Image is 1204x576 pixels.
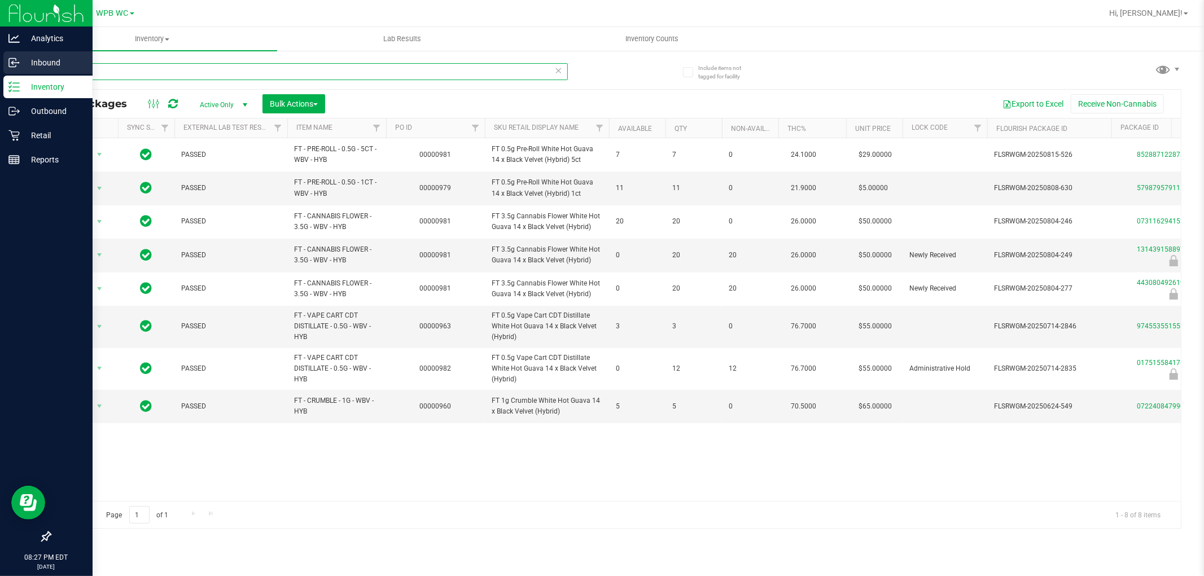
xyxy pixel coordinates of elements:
[1137,151,1200,159] a: 8528871228736886
[93,398,107,414] span: select
[672,216,715,227] span: 20
[5,562,87,571] p: [DATE]
[20,56,87,69] p: Inbound
[420,364,452,372] a: 00000982
[181,363,281,374] span: PASSED
[141,398,152,414] span: In Sync
[5,552,87,562] p: 08:27 PM EDT
[50,63,568,80] input: Search Package ID, Item Name, SKU, Lot or Part Number...
[785,280,822,297] span: 26.0000
[785,318,822,335] span: 76.7000
[969,118,987,138] a: Filter
[909,250,980,261] span: Newly Received
[729,363,772,374] span: 12
[853,213,897,230] span: $50.00000
[269,118,287,138] a: Filter
[1109,8,1183,17] span: Hi, [PERSON_NAME]!
[420,151,452,159] a: 00000981
[294,211,379,232] span: FT - CANNABIS FLOWER - 3.5G - WBV - HYB
[785,180,822,196] span: 21.9000
[141,318,152,334] span: In Sync
[616,183,659,194] span: 11
[141,180,152,196] span: In Sync
[181,321,281,332] span: PASSED
[1071,94,1164,113] button: Receive Non-Cannabis
[8,105,20,117] inline-svg: Outbound
[1120,124,1159,131] a: Package ID
[262,94,325,113] button: Bulk Actions
[853,398,897,415] span: $65.00000
[672,363,715,374] span: 12
[672,283,715,294] span: 20
[8,33,20,44] inline-svg: Analytics
[20,153,87,166] p: Reports
[787,125,806,133] a: THC%
[698,64,755,81] span: Include items not tagged for facility
[729,401,772,412] span: 0
[611,34,694,44] span: Inventory Counts
[1137,217,1200,225] a: 0731162941520386
[672,321,715,332] span: 3
[294,310,379,343] span: FT - VAPE CART CDT DISTILLATE - 0.5G - WBV - HYB
[616,363,659,374] span: 0
[181,183,281,194] span: PASSED
[97,8,129,18] span: WPB WC
[912,124,948,131] a: Lock Code
[181,283,281,294] span: PASSED
[156,118,174,138] a: Filter
[590,118,609,138] a: Filter
[492,211,602,232] span: FT 3.5g Cannabis Flower White Hot Guava 14 x Black Velvet (Hybrid)
[672,183,715,194] span: 11
[1137,245,1200,253] a: 1314391588978255
[855,125,891,133] a: Unit Price
[853,280,897,297] span: $50.00000
[93,214,107,230] span: select
[27,27,277,51] a: Inventory
[141,247,152,263] span: In Sync
[93,360,107,376] span: select
[129,506,150,524] input: 1
[994,321,1105,332] span: FLSRWGM-20250714-2846
[277,27,527,51] a: Lab Results
[729,150,772,160] span: 0
[1137,279,1200,287] a: 4430804926190097
[494,124,579,131] a: Sku Retail Display Name
[93,181,107,196] span: select
[785,360,822,377] span: 76.7000
[420,251,452,259] a: 00000981
[994,216,1105,227] span: FLSRWGM-20250804-246
[492,244,602,266] span: FT 3.5g Cannabis Flower White Hot Guava 14 x Black Velvet (Hybrid)
[97,506,178,524] span: Page of 1
[527,27,777,51] a: Inventory Counts
[8,154,20,165] inline-svg: Reports
[270,99,318,108] span: Bulk Actions
[20,80,87,94] p: Inventory
[8,130,20,141] inline-svg: Retail
[466,118,485,138] a: Filter
[785,147,822,163] span: 24.1000
[141,360,152,376] span: In Sync
[731,125,781,133] a: Non-Available
[729,321,772,332] span: 0
[994,363,1105,374] span: FLSRWGM-20250714-2835
[20,32,87,45] p: Analytics
[492,278,602,300] span: FT 3.5g Cannabis Flower White Hot Guava 14 x Black Velvet (Hybrid)
[8,81,20,93] inline-svg: Inventory
[853,247,897,263] span: $50.00000
[294,244,379,266] span: FT - CANNABIS FLOWER - 3.5G - WBV - HYB
[420,284,452,292] a: 00000981
[853,180,894,196] span: $5.00000
[294,353,379,385] span: FT - VAPE CART CDT DISTILLATE - 0.5G - WBV - HYB
[994,250,1105,261] span: FLSRWGM-20250804-249
[181,250,281,261] span: PASSED
[181,150,281,160] span: PASSED
[93,147,107,162] span: select
[296,124,332,131] a: Item Name
[995,94,1071,113] button: Export to Excel
[616,216,659,227] span: 20
[616,250,659,261] span: 0
[492,144,602,165] span: FT 0.5g Pre-Roll White Hot Guava 14 x Black Velvet (Hybrid) 5ct
[785,398,822,415] span: 70.5000
[616,321,659,332] span: 3
[729,283,772,294] span: 20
